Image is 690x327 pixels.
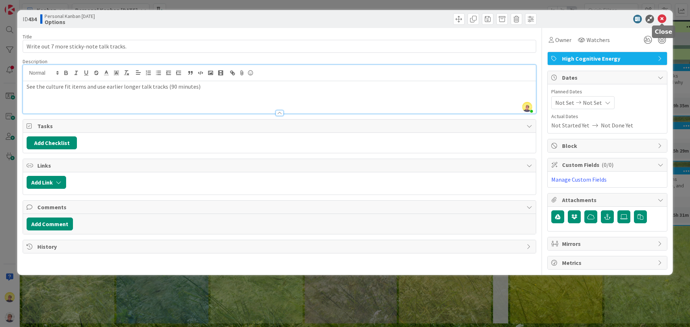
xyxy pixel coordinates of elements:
span: Not Done Yet [601,121,633,130]
span: History [37,242,523,251]
h5: Close [655,28,672,35]
button: Add Link [27,176,66,189]
span: Description [23,58,47,65]
span: Comments [37,203,523,211]
span: Not Started Yet [551,121,589,130]
span: Planned Dates [551,88,663,95]
input: type card name here... [23,40,536,53]
span: Personal Kanban [DATE] [45,13,95,19]
b: 434 [28,15,37,23]
span: Attachments [562,196,654,204]
b: Options [45,19,95,25]
a: Manage Custom Fields [551,176,607,183]
span: Metrics [562,258,654,267]
span: Custom Fields [562,160,654,169]
span: High Cognitive Energy [562,54,654,63]
label: Title [23,33,32,40]
span: Not Set [555,98,574,107]
span: Tasks [37,122,523,130]
p: See the culture fit items and use earlier longer talk tracks (90 minutes) [27,83,532,91]
span: ID [23,15,37,23]
span: ( 0/0 ) [602,161,613,168]
button: Add Checklist [27,136,77,149]
span: Mirrors [562,239,654,248]
img: nKUMuoDhFNTCsnC9MIPQkgZgJ2SORMcs.jpeg [522,102,532,112]
span: Not Set [583,98,602,107]
span: Actual Dates [551,113,663,120]
span: Owner [555,36,571,44]
span: Dates [562,73,654,82]
button: Add Comment [27,218,73,230]
span: Block [562,141,654,150]
span: Links [37,161,523,170]
span: Watchers [586,36,610,44]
